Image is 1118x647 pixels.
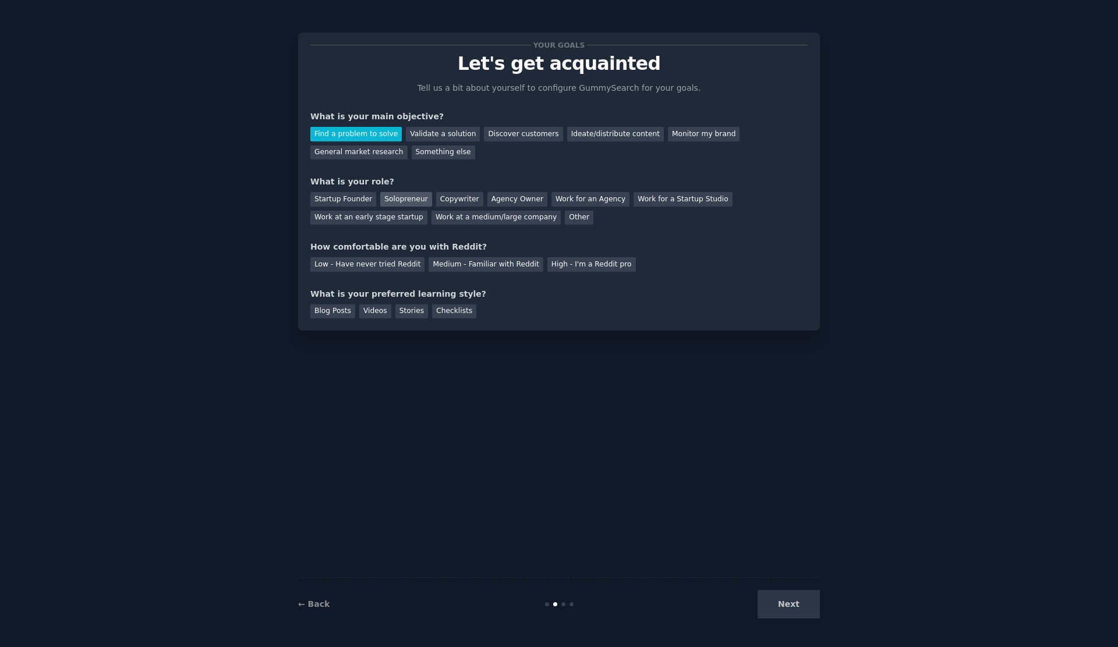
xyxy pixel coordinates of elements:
[310,111,808,123] div: What is your main objective?
[310,304,355,319] div: Blog Posts
[551,192,629,207] div: Work for an Agency
[380,192,431,207] div: Solopreneur
[310,127,402,141] div: Find a problem to solve
[484,127,562,141] div: Discover customers
[310,54,808,74] p: Let's get acquainted
[310,145,408,160] div: General market research
[310,288,808,300] div: What is your preferred learning style?
[487,192,547,207] div: Agency Owner
[531,39,587,51] span: Your goals
[412,82,706,94] p: Tell us a bit about yourself to configure GummySearch for your goals.
[565,211,593,225] div: Other
[429,257,543,272] div: Medium - Familiar with Reddit
[359,304,391,319] div: Videos
[668,127,740,141] div: Monitor my brand
[432,304,476,319] div: Checklists
[567,127,664,141] div: Ideate/distribute content
[634,192,732,207] div: Work for a Startup Studio
[406,127,480,141] div: Validate a solution
[547,257,636,272] div: High - I'm a Reddit pro
[310,211,427,225] div: Work at an early stage startup
[298,599,330,609] a: ← Back
[310,257,424,272] div: Low - Have never tried Reddit
[412,145,475,160] div: Something else
[310,176,808,188] div: What is your role?
[395,304,428,319] div: Stories
[310,241,808,253] div: How comfortable are you with Reddit?
[310,192,376,207] div: Startup Founder
[431,211,561,225] div: Work at a medium/large company
[436,192,483,207] div: Copywriter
